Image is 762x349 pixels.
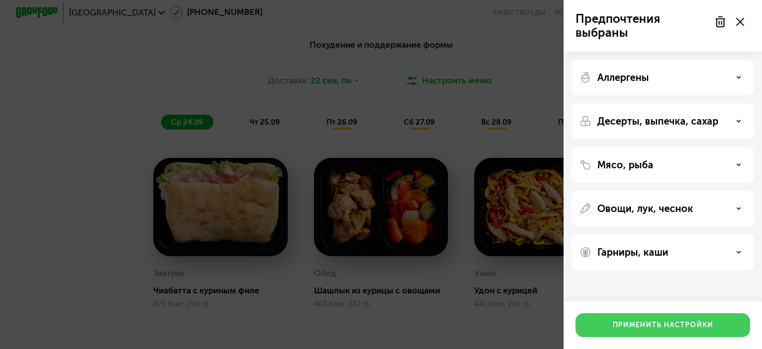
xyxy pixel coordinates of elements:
button: Применить настройки [575,313,750,337]
div: Применить настройки [613,320,713,330]
p: Овощи, лук, чеснок [597,203,693,214]
p: Мясо, рыба [597,159,653,171]
p: Аллергены [597,71,649,83]
p: Предпочтения выбраны [575,12,708,40]
p: Гарниры, каши [597,246,668,258]
p: Десерты, выпечка, сахар [597,115,718,127]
